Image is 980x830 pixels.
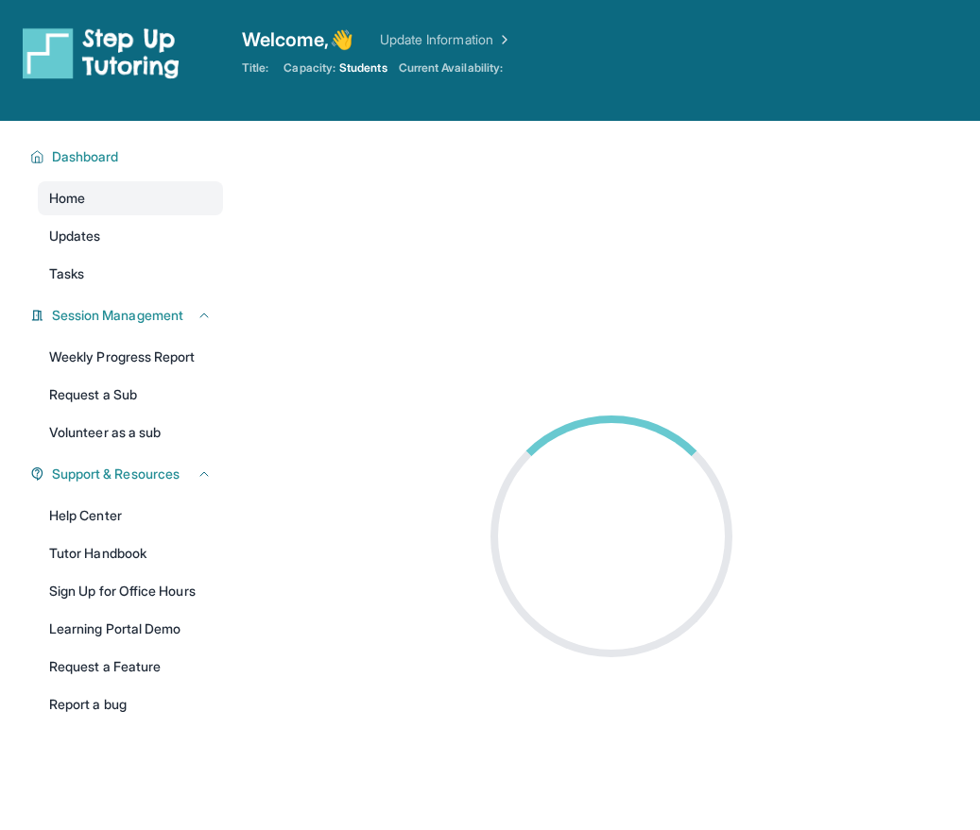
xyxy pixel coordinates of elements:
[49,227,101,246] span: Updates
[38,340,223,374] a: Weekly Progress Report
[38,574,223,608] a: Sign Up for Office Hours
[38,499,223,533] a: Help Center
[493,30,512,49] img: Chevron Right
[339,60,387,76] span: Students
[242,60,268,76] span: Title:
[52,306,183,325] span: Session Management
[38,536,223,570] a: Tutor Handbook
[44,465,212,483] button: Support & Resources
[38,415,223,449] a: Volunteer as a sub
[44,306,212,325] button: Session Management
[38,650,223,684] a: Request a Feature
[49,189,85,208] span: Home
[44,147,212,166] button: Dashboard
[49,264,84,283] span: Tasks
[242,26,353,53] span: Welcome, 👋
[399,60,503,76] span: Current Availability:
[38,687,223,721] a: Report a bug
[380,30,512,49] a: Update Information
[23,26,180,79] img: logo
[38,612,223,646] a: Learning Portal Demo
[38,257,223,291] a: Tasks
[38,181,223,215] a: Home
[38,219,223,253] a: Updates
[38,378,223,412] a: Request a Sub
[284,60,335,76] span: Capacity:
[52,147,119,166] span: Dashboard
[52,465,180,483] span: Support & Resources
